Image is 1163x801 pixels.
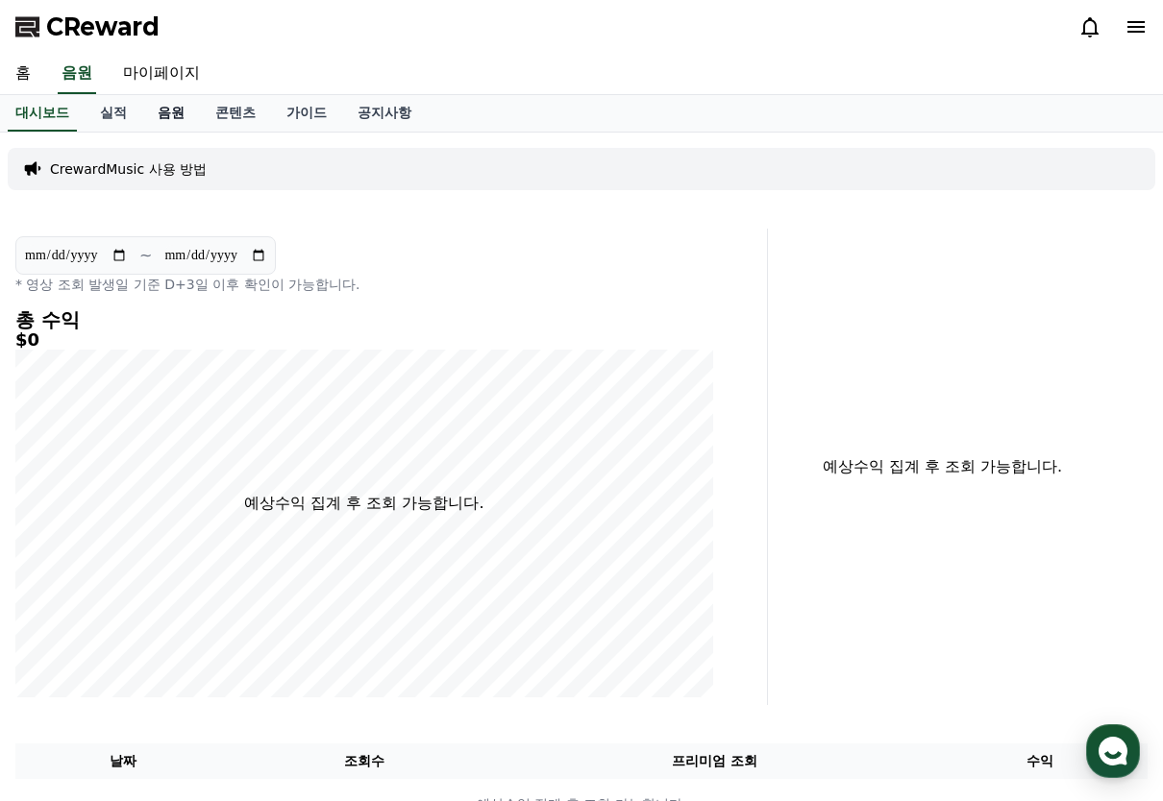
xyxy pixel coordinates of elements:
[6,609,127,657] a: 홈
[58,54,96,94] a: 음원
[200,95,271,132] a: 콘텐츠
[15,330,713,350] h5: $0
[783,455,1101,478] p: 예상수익 집계 후 조회 가능합니다.
[46,12,160,42] span: CReward
[8,95,77,132] a: 대시보드
[231,743,497,779] th: 조회수
[271,95,342,132] a: 가이드
[139,244,152,267] p: ~
[297,638,320,653] span: 설정
[15,12,160,42] a: CReward
[142,95,200,132] a: 음원
[50,159,207,179] a: CrewardMusic 사용 방법
[497,743,931,779] th: 프리미엄 조회
[15,275,713,294] p: * 영상 조회 발생일 기준 D+3일 이후 확인이 가능합니다.
[342,95,427,132] a: 공지사항
[176,639,199,654] span: 대화
[15,309,713,330] h4: 총 수익
[108,54,215,94] a: 마이페이지
[127,609,248,657] a: 대화
[932,743,1148,779] th: 수익
[244,492,483,515] p: 예상수익 집계 후 조회 가능합니다.
[248,609,369,657] a: 설정
[85,95,142,132] a: 실적
[15,743,231,779] th: 날짜
[61,638,72,653] span: 홈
